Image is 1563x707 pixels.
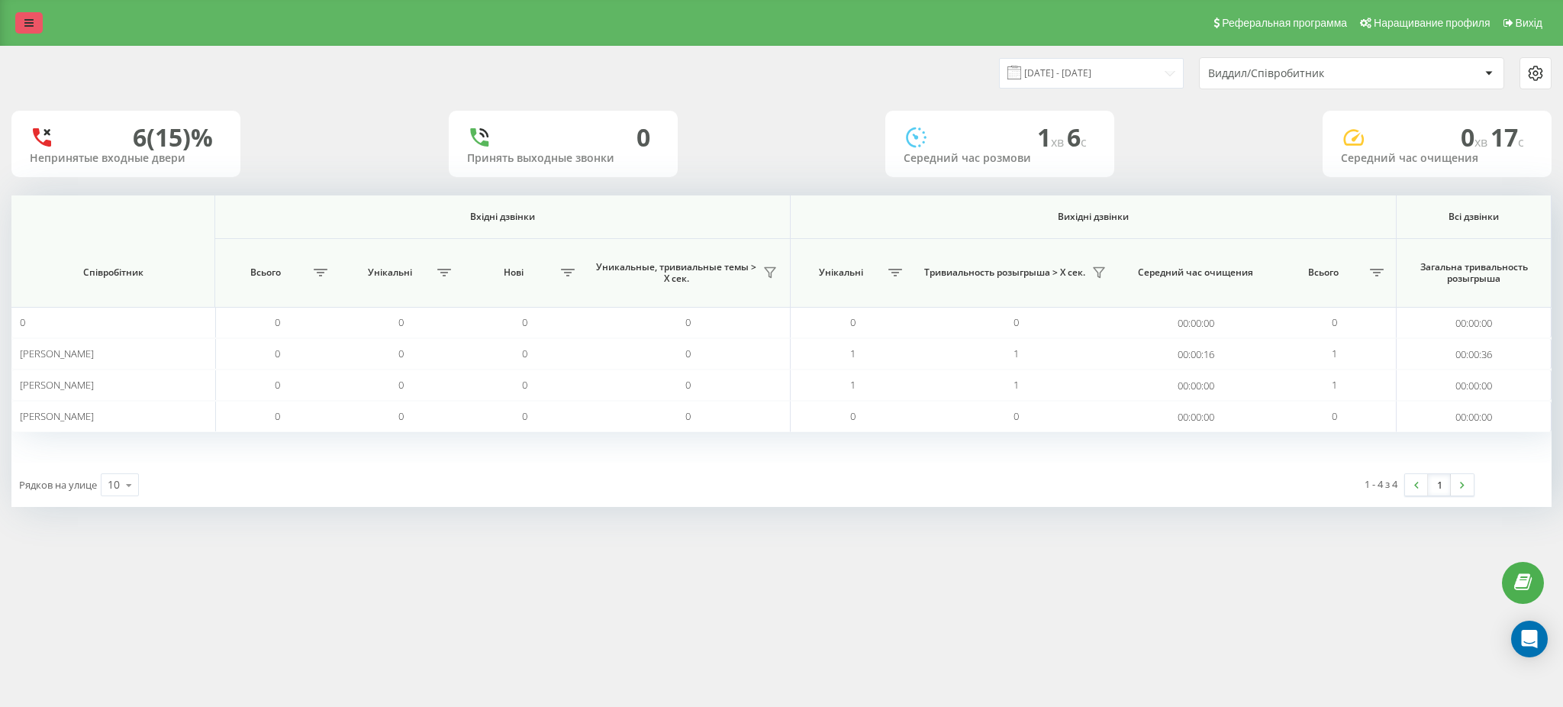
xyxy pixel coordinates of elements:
font: Співробітник [83,266,143,279]
font: Виддил/Співробитник [1208,66,1324,80]
font: (15)% [147,121,213,153]
font: 0 [850,409,856,423]
font: 00:00:00 [1178,379,1214,392]
font: Тривиальность розыгрыша > Х сек. [924,266,1085,279]
font: 00:00:00 [1178,316,1214,330]
font: Унікальні [368,266,412,279]
font: 00:00:00 [1455,379,1492,392]
font: 1 [1332,347,1337,360]
font: 0 [275,315,280,329]
font: 0 [398,378,404,392]
font: 0 [685,347,691,360]
font: 1 [1037,121,1051,153]
font: 0 [522,378,527,392]
font: 0 [275,347,280,360]
font: 0 [275,378,280,392]
font: 0 [522,315,527,329]
font: 00:00:00 [1455,316,1492,330]
font: [PERSON_NAME] [20,409,94,423]
font: Всього [1308,266,1339,279]
font: 0 [636,121,650,153]
font: Нові [504,266,524,279]
font: Уникальные, тривиальные темы > Х сек. [596,260,756,286]
font: 0 [522,347,527,360]
font: 00:00:00 [1178,410,1214,424]
font: Рядков на улице [19,478,97,492]
font: c [1518,134,1524,150]
font: Середний час очищения [1138,266,1253,279]
font: Всі дзвінки [1449,210,1499,223]
font: Середний час розмови [904,150,1031,165]
font: Вихід [1516,17,1542,29]
font: Середний час очищения [1341,150,1478,165]
font: 1 [850,347,856,360]
font: 0 [1461,121,1474,153]
font: 0 [685,315,691,329]
font: Непринятые входные двери [30,150,185,165]
font: 17 [1490,121,1518,153]
font: Принять выходные звонки [467,150,614,165]
font: [PERSON_NAME] [20,378,94,392]
font: 0 [20,315,25,329]
font: 10 [108,477,120,492]
font: Унікальні [819,266,863,279]
font: Всього [250,266,281,279]
font: 0 [1014,315,1019,329]
font: Наращивание профиля [1374,17,1490,29]
font: 1 [1014,347,1019,360]
font: 0 [398,347,404,360]
div: Открытый Интерком Мессенджер [1511,621,1548,657]
font: 00:00:36 [1455,347,1492,361]
font: 6 [133,121,147,153]
font: 6 [1067,121,1081,153]
font: 0 [850,315,856,329]
font: 0 [398,409,404,423]
font: 1 [1014,378,1019,392]
font: [PERSON_NAME] [20,347,94,360]
font: 00:00:16 [1178,347,1214,361]
font: Вхідні дзвінки [470,210,535,223]
font: хв [1474,134,1487,150]
font: 0 [1332,409,1337,423]
font: 0 [685,378,691,392]
font: 1 [1437,478,1442,492]
font: 1 - 4 з 4 [1365,477,1397,491]
font: 0 [685,409,691,423]
font: 00:00:00 [1455,410,1492,424]
font: Загальна тривальность розыгрыша [1420,260,1528,286]
font: Реферальная программа [1222,17,1347,29]
font: 1 [1332,378,1337,392]
font: 0 [1014,409,1019,423]
font: 0 [522,409,527,423]
font: хв [1051,134,1064,150]
font: 0 [398,315,404,329]
font: 1 [850,378,856,392]
font: c [1081,134,1087,150]
font: 0 [275,409,280,423]
font: Вихідні дзвінки [1058,210,1129,223]
font: 0 [1332,315,1337,329]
